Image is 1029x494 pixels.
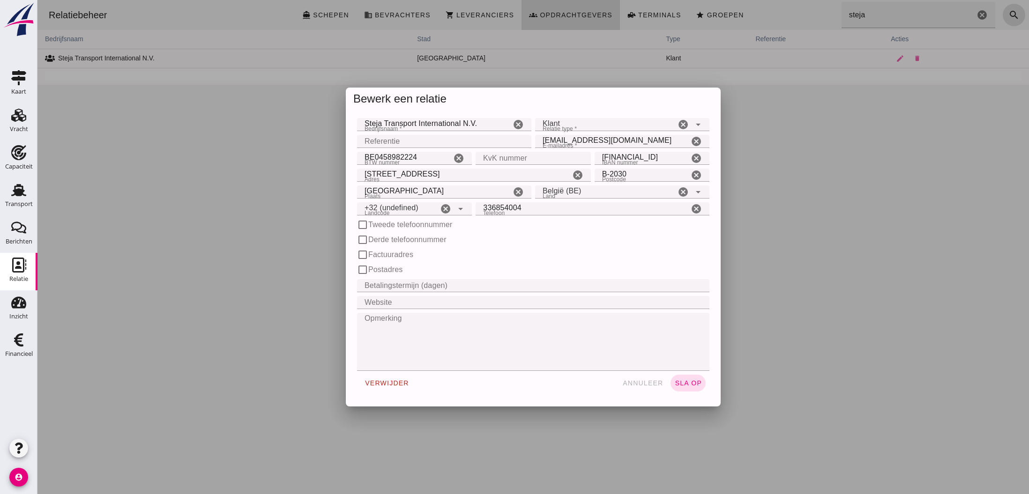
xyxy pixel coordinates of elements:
img: logo-small.a267ee39.svg [2,2,36,37]
div: Berichten [6,238,32,244]
div: Relatie [9,276,28,282]
div: Financieel [5,351,33,357]
div: Inzicht [9,313,28,319]
i: account_circle [9,468,28,487]
div: Kaart [11,88,26,95]
div: Vracht [10,126,28,132]
div: Capaciteit [5,163,33,170]
div: Transport [5,201,33,207]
